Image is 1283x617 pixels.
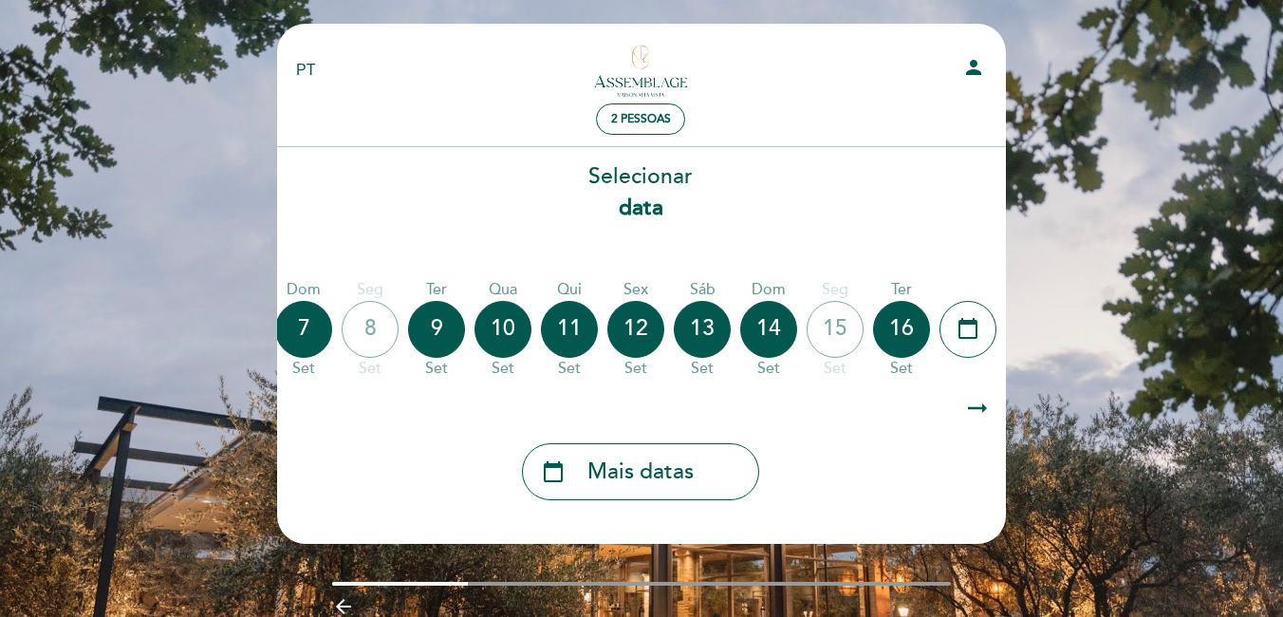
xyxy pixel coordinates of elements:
span: Mais datas [587,457,694,488]
div: 15 [807,301,864,358]
div: 9 [408,301,465,358]
button: person [962,56,985,85]
b: data [619,195,663,221]
div: set [474,358,531,380]
div: Selecionar [275,161,1006,224]
div: set [275,358,332,380]
div: Dom [275,279,332,301]
div: Ter [408,279,465,301]
div: Seg [342,279,399,301]
div: Qua [474,279,531,301]
div: set [674,358,731,380]
div: Seg [807,279,864,301]
a: Alta Vista Assemblage [522,45,759,97]
div: 11 [541,301,598,358]
div: set [740,358,797,380]
div: Sex [607,279,664,301]
div: Dom [740,279,797,301]
div: 13 [674,301,731,358]
div: Sáb [674,279,731,301]
div: 7 [275,301,332,358]
i: calendar_today [542,456,565,488]
div: Ter [873,279,930,301]
i: calendar_today [957,312,979,345]
div: set [873,358,930,380]
div: 12 [607,301,664,358]
div: 14 [740,301,797,358]
div: 10 [474,301,531,358]
div: set [541,358,598,380]
div: 16 [873,301,930,358]
div: set [607,358,664,380]
div: Qui [541,279,598,301]
div: set [408,358,465,380]
i: arrow_right_alt [963,388,992,429]
i: person [962,56,985,79]
div: 8 [342,301,399,358]
div: set [342,358,399,380]
div: set [807,358,864,380]
span: 2 pessoas [611,112,671,126]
